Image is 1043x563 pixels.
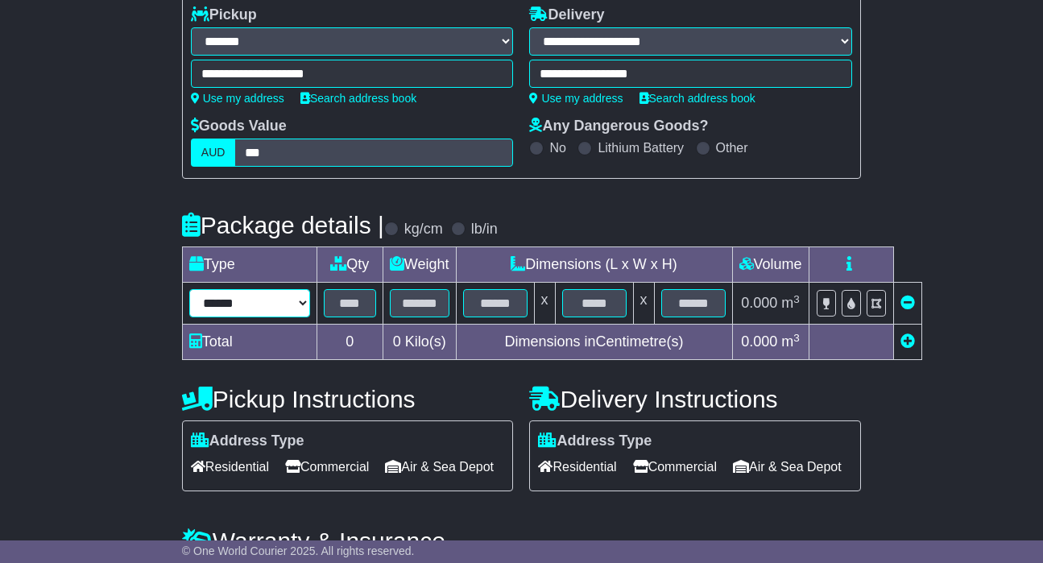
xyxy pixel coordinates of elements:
label: Goods Value [191,118,287,135]
sup: 3 [793,332,800,344]
td: x [633,283,654,325]
a: Search address book [300,92,416,105]
a: Use my address [191,92,284,105]
td: Total [182,325,317,360]
span: Residential [191,454,269,479]
label: lb/in [471,221,498,238]
span: 0.000 [741,295,777,311]
label: Delivery [529,6,604,24]
span: Commercial [633,454,717,479]
a: Use my address [529,92,623,105]
h4: Package details | [182,212,384,238]
span: © One World Courier 2025. All rights reserved. [182,544,415,557]
h4: Warranty & Insurance [182,528,861,554]
span: Air & Sea Depot [733,454,842,479]
label: Address Type [191,433,304,450]
a: Search address book [639,92,755,105]
span: Commercial [285,454,369,479]
span: 0 [393,333,401,350]
td: x [534,283,555,325]
td: Dimensions in Centimetre(s) [456,325,732,360]
span: m [781,295,800,311]
label: kg/cm [404,221,443,238]
label: Other [716,140,748,155]
td: Type [182,247,317,283]
label: Pickup [191,6,257,24]
a: Remove this item [900,295,915,311]
span: 0.000 [741,333,777,350]
span: Air & Sea Depot [385,454,494,479]
label: AUD [191,139,236,167]
label: No [549,140,565,155]
h4: Delivery Instructions [529,386,861,412]
label: Lithium Battery [598,140,684,155]
td: Dimensions (L x W x H) [456,247,732,283]
span: Residential [538,454,616,479]
td: Qty [317,247,383,283]
label: Address Type [538,433,652,450]
a: Add new item [900,333,915,350]
label: Any Dangerous Goods? [529,118,708,135]
span: m [781,333,800,350]
sup: 3 [793,293,800,305]
td: 0 [317,325,383,360]
td: Weight [383,247,456,283]
h4: Pickup Instructions [182,386,514,412]
td: Volume [732,247,809,283]
td: Kilo(s) [383,325,456,360]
